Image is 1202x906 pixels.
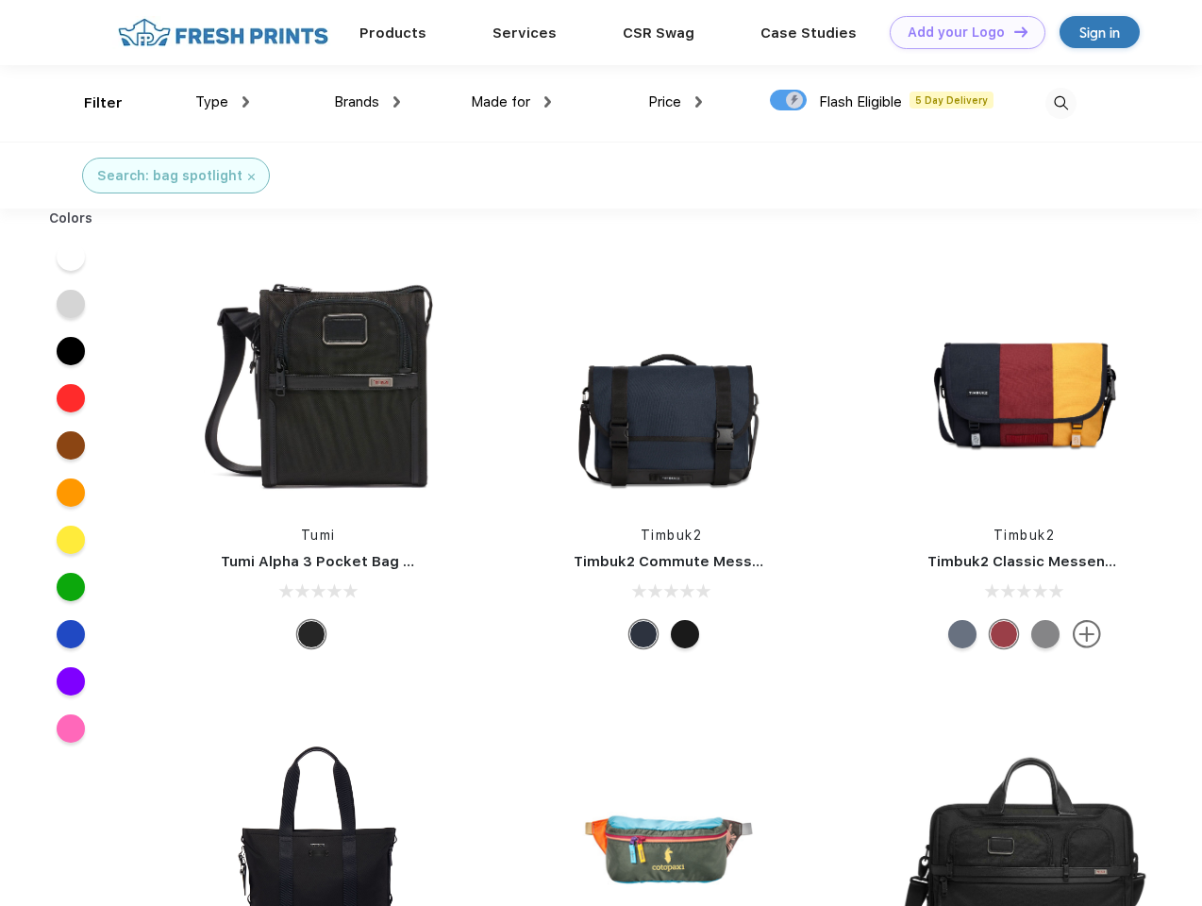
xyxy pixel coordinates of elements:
[910,92,993,109] span: 5 Day Delivery
[393,96,400,108] img: dropdown.png
[648,93,681,110] span: Price
[899,256,1150,507] img: func=resize&h=266
[192,256,443,507] img: func=resize&h=266
[990,620,1018,648] div: Eco Bookish
[629,620,658,648] div: Eco Nautical
[544,96,551,108] img: dropdown.png
[574,553,826,570] a: Timbuk2 Commute Messenger Bag
[908,25,1005,41] div: Add your Logo
[248,174,255,180] img: filter_cancel.svg
[1060,16,1140,48] a: Sign in
[359,25,426,42] a: Products
[112,16,334,49] img: fo%20logo%202.webp
[242,96,249,108] img: dropdown.png
[1045,88,1077,119] img: desktop_search.svg
[695,96,702,108] img: dropdown.png
[545,256,796,507] img: func=resize&h=266
[819,93,902,110] span: Flash Eligible
[1079,22,1120,43] div: Sign in
[84,92,123,114] div: Filter
[297,620,326,648] div: Black
[1031,620,1060,648] div: Eco Gunmetal
[97,166,242,186] div: Search: bag spotlight
[927,553,1161,570] a: Timbuk2 Classic Messenger Bag
[1073,620,1101,648] img: more.svg
[948,620,977,648] div: Eco Lightbeam
[993,528,1056,543] a: Timbuk2
[334,93,379,110] span: Brands
[35,209,108,228] div: Colors
[471,93,530,110] span: Made for
[1014,26,1027,37] img: DT
[301,528,336,543] a: Tumi
[641,528,703,543] a: Timbuk2
[671,620,699,648] div: Eco Black
[221,553,442,570] a: Tumi Alpha 3 Pocket Bag Small
[195,93,228,110] span: Type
